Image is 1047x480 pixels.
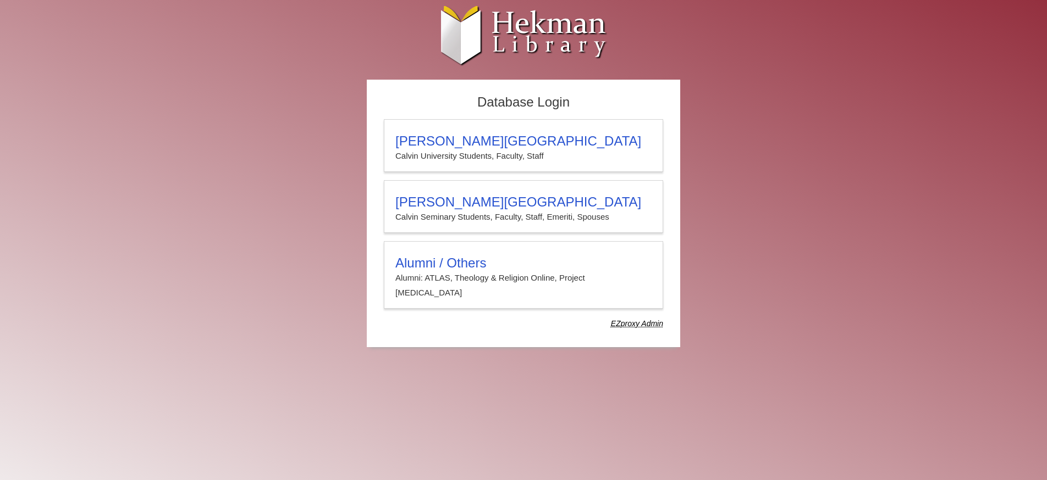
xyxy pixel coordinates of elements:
dfn: Use Alumni login [611,319,663,328]
h3: [PERSON_NAME][GEOGRAPHIC_DATA] [395,194,652,210]
h2: Database Login [378,91,669,114]
a: [PERSON_NAME][GEOGRAPHIC_DATA]Calvin Seminary Students, Faculty, Staff, Emeriti, Spouses [384,180,663,233]
h3: Alumni / Others [395,255,652,271]
a: [PERSON_NAME][GEOGRAPHIC_DATA]Calvin University Students, Faculty, Staff [384,119,663,172]
summary: Alumni / OthersAlumni: ATLAS, Theology & Religion Online, Project [MEDICAL_DATA] [395,255,652,300]
p: Calvin University Students, Faculty, Staff [395,149,652,163]
p: Calvin Seminary Students, Faculty, Staff, Emeriti, Spouses [395,210,652,224]
h3: [PERSON_NAME][GEOGRAPHIC_DATA] [395,133,652,149]
p: Alumni: ATLAS, Theology & Religion Online, Project [MEDICAL_DATA] [395,271,652,300]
